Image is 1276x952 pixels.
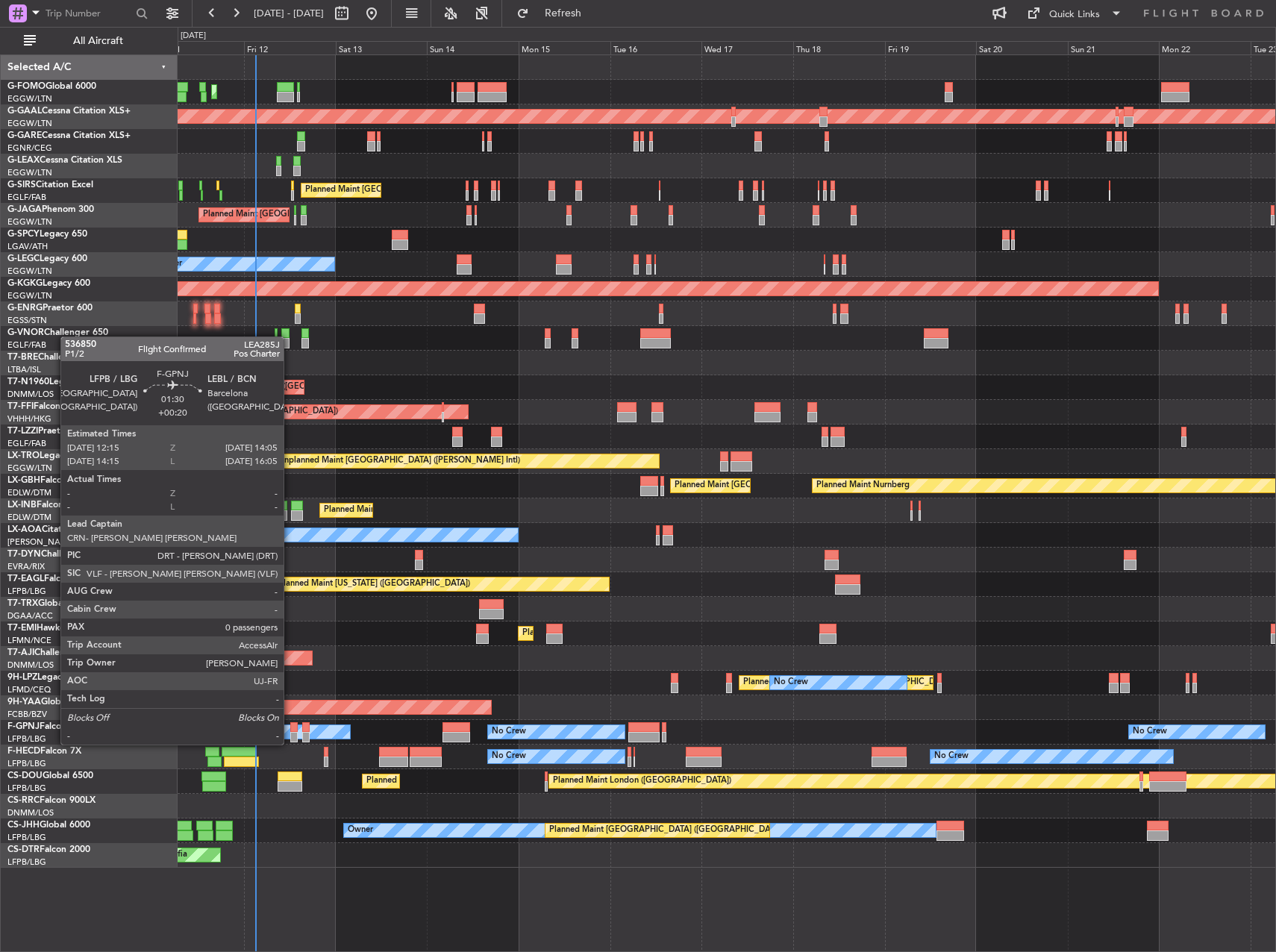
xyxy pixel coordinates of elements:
[7,82,46,91] span: G-FOMO
[553,770,731,792] div: Planned Maint London ([GEOGRAPHIC_DATA])
[793,41,885,54] div: Thu 18
[7,241,48,252] a: LGAV/ATH
[7,230,87,239] a: G-SPCYLegacy 650
[7,205,42,214] span: G-JAGA
[164,401,338,423] div: Planned Maint Tianjin ([GEOGRAPHIC_DATA])
[7,635,51,646] a: LFMN/NCE
[7,389,54,400] a: DNMM/LOS
[7,796,40,805] span: CS-RRC
[885,41,977,54] div: Fri 19
[7,610,53,621] a: DGAA/ACC
[7,131,131,140] a: G-GARECessna Citation XLS+
[324,499,559,522] div: Planned Maint [GEOGRAPHIC_DATA] ([GEOGRAPHIC_DATA])
[7,118,52,129] a: EGGW/LTN
[7,501,37,510] span: LX-INB
[7,599,89,608] a: T7-TRXGlobal 6500
[492,745,526,768] div: No Crew
[203,204,438,226] div: Planned Maint [GEOGRAPHIC_DATA] ([GEOGRAPHIC_DATA])
[492,721,526,743] div: No Crew
[348,819,373,842] div: Owner
[336,41,428,54] div: Sat 13
[7,512,51,523] a: EDLW/DTM
[7,156,122,165] a: G-LEAXCessna Citation XLS
[7,413,51,425] a: VHHH/HKG
[610,41,702,54] div: Tue 16
[7,698,92,707] a: 9H-YAAGlobal 5000
[7,402,75,411] a: T7-FFIFalcon 7X
[1159,41,1251,54] div: Mon 22
[7,378,49,386] span: T7-N1960
[7,328,44,337] span: G-VNOR
[7,624,37,633] span: T7-EMI
[7,131,42,140] span: G-GARE
[7,709,47,720] a: FCBB/BZV
[217,721,251,743] div: No Crew
[7,673,37,682] span: 9H-LPZ
[7,599,38,608] span: T7-TRX
[7,304,43,313] span: G-ENRG
[7,771,93,780] a: CS-DOUGlobal 6500
[7,476,81,485] a: LX-GBHFalcon 7X
[774,671,808,694] div: No Crew
[7,660,54,671] a: DNMM/LOS
[7,574,44,583] span: T7-EAGL
[7,254,40,263] span: G-LEGC
[7,722,96,731] a: F-GPNJFalcon 900EX
[7,427,88,436] a: T7-LZZIPraetor 600
[153,41,245,54] div: Thu 11
[7,266,52,277] a: EGGW/LTN
[7,698,41,707] span: 9H-YAA
[427,41,519,54] div: Sun 14
[7,487,51,498] a: EDLW/DTM
[7,353,102,362] a: T7-BREChallenger 604
[701,41,793,54] div: Wed 17
[7,624,98,633] a: T7-EMIHawker 900XP
[181,30,206,43] div: [DATE]
[7,648,98,657] a: T7-AJIChallenger 604
[743,671,954,694] div: Planned [GEOGRAPHIC_DATA] ([GEOGRAPHIC_DATA])
[7,181,93,190] a: G-SIRSCitation Excel
[522,622,665,645] div: Planned Maint [GEOGRAPHIC_DATA]
[675,475,910,497] div: Planned Maint [GEOGRAPHIC_DATA] ([GEOGRAPHIC_DATA])
[7,181,36,190] span: G-SIRS
[7,536,96,548] a: [PERSON_NAME]/QSA
[7,427,38,436] span: T7-LZZI
[7,82,96,91] a: G-FOMOGlobal 6000
[7,550,41,559] span: T7-DYN
[7,574,85,583] a: T7-EAGLFalcon 8X
[39,36,157,46] span: All Aircraft
[244,41,336,54] div: Fri 12
[7,167,52,178] a: EGGW/LTN
[1068,41,1160,54] div: Sun 21
[7,845,90,854] a: CS-DTRFalcon 2000
[7,315,47,326] a: EGSS/STN
[7,451,87,460] a: LX-TROLegacy 650
[278,450,520,472] div: Unplanned Maint [GEOGRAPHIC_DATA] ([PERSON_NAME] Intl)
[1019,1,1130,25] button: Quick Links
[7,290,52,301] a: EGGW/LTN
[7,796,96,805] a: CS-RRCFalcon 900LX
[7,378,97,386] a: T7-N1960Legacy 650
[7,156,40,165] span: G-LEAX
[7,586,46,597] a: LFPB/LBG
[7,747,81,756] a: F-HECDFalcon 7X
[7,402,34,411] span: T7-FFI
[7,525,42,534] span: LX-AOA
[7,353,38,362] span: T7-BRE
[7,832,46,843] a: LFPB/LBG
[549,819,784,842] div: Planned Maint [GEOGRAPHIC_DATA] ([GEOGRAPHIC_DATA])
[206,376,373,398] div: AOG Maint London ([GEOGRAPHIC_DATA])
[510,1,599,25] button: Refresh
[1049,7,1100,22] div: Quick Links
[7,279,43,288] span: G-KGKG
[7,525,114,534] a: LX-AOACitation Mustang
[7,463,52,474] a: EGGW/LTN
[7,93,52,104] a: EGGW/LTN
[216,81,451,103] div: Planned Maint [GEOGRAPHIC_DATA] ([GEOGRAPHIC_DATA])
[7,438,46,449] a: EGLF/FAB
[7,771,43,780] span: CS-DOU
[7,107,131,116] a: G-GAALCessna Citation XLS+
[7,216,52,228] a: EGGW/LTN
[278,573,470,595] div: Planned Maint [US_STATE] ([GEOGRAPHIC_DATA])
[7,845,40,854] span: CS-DTR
